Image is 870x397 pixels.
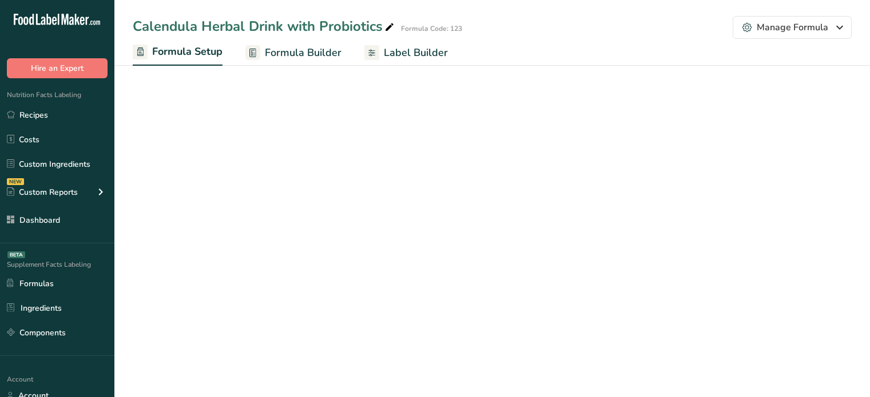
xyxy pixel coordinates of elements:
a: Formula Builder [245,40,341,66]
span: Formula Builder [265,45,341,61]
button: Hire an Expert [7,58,108,78]
div: Formula Code: 123 [401,23,462,34]
span: Label Builder [384,45,448,61]
a: Formula Setup [133,39,223,66]
div: Calendula Herbal Drink with Probiotics [133,16,396,37]
div: NEW [7,178,24,185]
div: BETA [7,251,25,258]
button: Manage Formula [733,16,852,39]
iframe: Intercom live chat [831,358,859,386]
div: Custom Reports [7,186,78,198]
a: Label Builder [364,40,448,66]
span: Formula Setup [152,44,223,59]
div: Manage Formula [742,21,842,34]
